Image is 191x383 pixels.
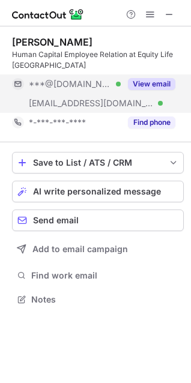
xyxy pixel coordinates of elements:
span: ***@[DOMAIN_NAME] [29,79,112,89]
div: [PERSON_NAME] [12,36,92,48]
span: Notes [31,294,179,305]
span: Add to email campaign [32,244,128,254]
button: save-profile-one-click [12,152,184,173]
button: Reveal Button [128,116,175,128]
button: Send email [12,210,184,231]
span: AI write personalized message [33,187,161,196]
button: Reveal Button [128,78,175,90]
div: Human Capital Employee Relation at Equity Life [GEOGRAPHIC_DATA] [12,49,184,71]
button: AI write personalized message [12,181,184,202]
span: [EMAIL_ADDRESS][DOMAIN_NAME] [29,98,154,109]
span: Find work email [31,270,179,281]
span: Send email [33,216,79,225]
div: Save to List / ATS / CRM [33,158,163,167]
button: Add to email campaign [12,238,184,260]
button: Notes [12,291,184,308]
img: ContactOut v5.3.10 [12,7,84,22]
button: Find work email [12,267,184,284]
